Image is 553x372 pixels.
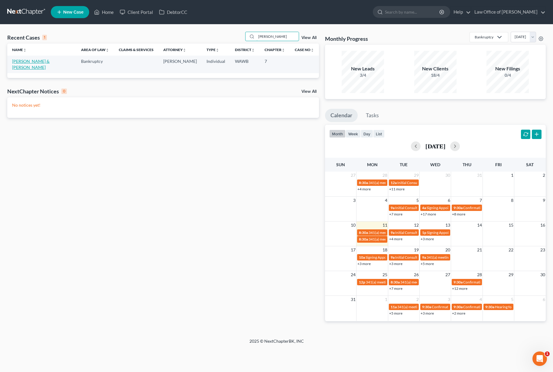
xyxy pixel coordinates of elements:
[416,197,419,204] span: 5
[485,305,494,309] span: 9:30a
[230,56,260,73] td: WAWB
[216,48,219,52] i: unfold_more
[454,305,463,309] span: 9:30a
[447,197,451,204] span: 6
[445,222,451,229] span: 13
[422,230,426,235] span: 1p
[12,102,314,108] p: No notices yet!
[12,47,27,52] a: Nameunfold_more
[413,222,419,229] span: 12
[384,197,388,204] span: 4
[91,7,117,18] a: Home
[486,72,529,78] div: 0/4
[359,280,365,284] span: 12p
[357,261,371,266] a: +3 more
[400,162,408,167] span: Tue
[114,44,158,56] th: Claims & Services
[510,296,514,303] span: 5
[156,7,190,18] a: DebtorCC
[359,237,368,241] span: 8:30a
[384,296,388,303] span: 1
[163,47,186,52] a: Attorneyunfold_more
[542,172,546,179] span: 2
[366,280,456,284] span: 341(a) meeting for [PERSON_NAME] & [PERSON_NAME]
[158,56,202,73] td: [PERSON_NAME]
[463,305,532,309] span: Confirmation hearing for [PERSON_NAME]
[526,162,534,167] span: Sat
[391,230,395,235] span: 9a
[477,271,483,278] span: 28
[477,222,483,229] span: 14
[382,222,388,229] span: 11
[427,255,485,260] span: 341(a) meeting for [PERSON_NAME]
[391,205,395,210] span: 9a
[542,296,546,303] span: 6
[486,65,529,72] div: New Filings
[382,246,388,254] span: 18
[414,72,457,78] div: 18/4
[495,305,542,309] span: Hearing for [PERSON_NAME]
[532,351,547,366] iframe: Intercom live chat
[475,34,493,40] div: Bankruptcy
[413,172,419,179] span: 29
[350,172,356,179] span: 27
[389,187,405,191] a: +11 more
[425,143,445,149] h2: [DATE]
[76,56,114,73] td: Bankruptcy
[395,255,447,260] span: Initial Consultation Appointment
[104,338,449,349] div: 2025 © NextChapterBK, INC
[359,255,365,260] span: 10a
[391,305,397,309] span: 11a
[350,271,356,278] span: 24
[353,197,356,204] span: 3
[42,35,47,40] div: 1
[325,109,358,122] a: Calendar
[477,172,483,179] span: 31
[432,305,500,309] span: Confirmation hearing for [PERSON_NAME]
[350,246,356,254] span: 17
[413,246,419,254] span: 19
[382,271,388,278] span: 25
[389,261,402,266] a: +3 more
[329,130,346,138] button: month
[373,130,385,138] button: list
[391,280,400,284] span: 8:30a
[350,222,356,229] span: 10
[413,271,419,278] span: 26
[445,246,451,254] span: 20
[235,47,255,52] a: Districtunfold_more
[463,162,471,167] span: Thu
[397,180,507,185] span: Initial Consultation Date for [GEOGRAPHIC_DATA][PERSON_NAME]
[301,36,317,40] a: View All
[369,237,427,241] span: 341(a) meeting for [PERSON_NAME]
[346,130,361,138] button: week
[421,237,434,241] a: +3 more
[385,6,440,18] input: Search by name...
[414,65,457,72] div: New Clients
[389,311,402,315] a: +5 more
[422,205,426,210] span: 4a
[508,222,514,229] span: 15
[471,7,545,18] a: Law Office of [PERSON_NAME]
[445,172,451,179] span: 30
[251,48,255,52] i: unfold_more
[256,32,299,41] input: Search by name...
[452,212,465,216] a: +8 more
[427,230,460,235] span: Signing Appointment
[342,72,384,78] div: 3/4
[540,271,546,278] span: 30
[422,305,431,309] span: 9:30a
[540,222,546,229] span: 16
[359,180,368,185] span: 8:30a
[452,311,465,315] a: +2 more
[311,48,314,52] i: unfold_more
[357,187,371,191] a: +4 more
[336,162,345,167] span: Sun
[301,89,317,94] a: View All
[389,237,402,241] a: +4 more
[454,205,463,210] span: 9:30a
[447,296,451,303] span: 3
[81,47,109,52] a: Area of Lawunfold_more
[7,34,47,41] div: Recent Cases
[395,230,447,235] span: Initial Consultation Appointment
